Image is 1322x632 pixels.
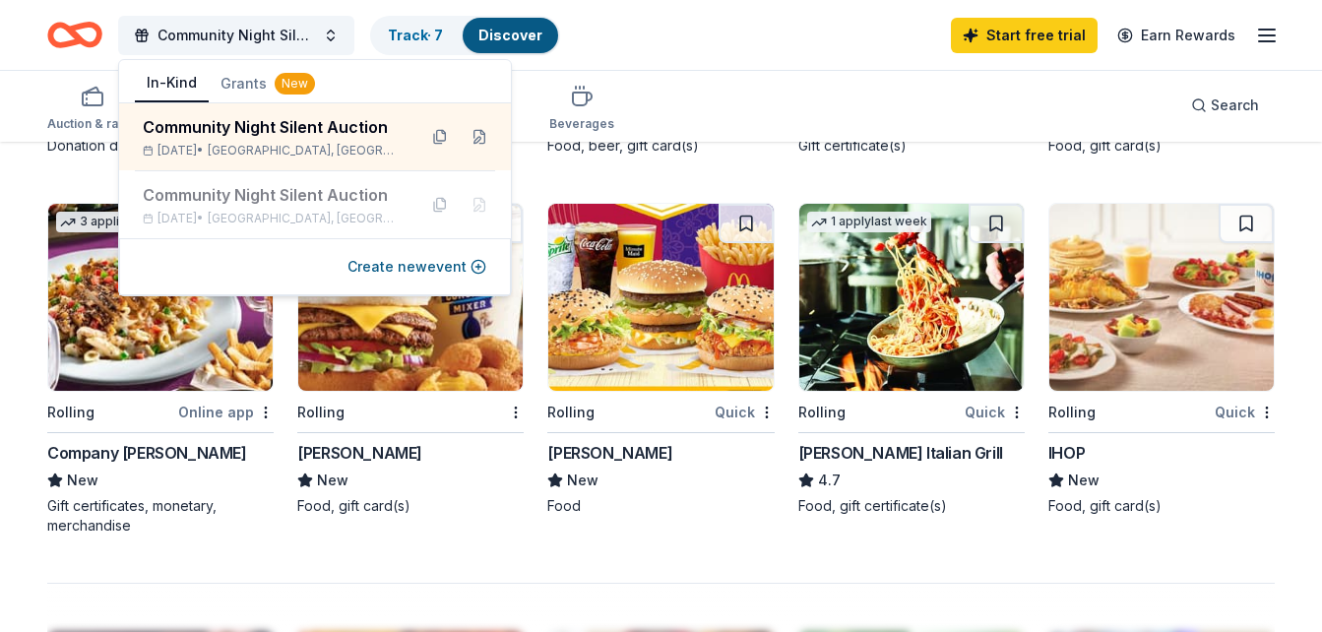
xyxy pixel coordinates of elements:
[547,401,595,424] div: Rolling
[1215,400,1275,424] div: Quick
[178,400,274,424] div: Online app
[715,400,775,424] div: Quick
[47,136,274,156] div: Donation depends on request
[388,27,443,43] a: Track· 7
[47,496,274,536] div: Gift certificates, monetary, merchandise
[798,203,1025,516] a: Image for Carrabba's Italian Grill1 applylast weekRollingQuick[PERSON_NAME] Italian Grill4.7Food,...
[951,18,1098,53] a: Start free trial
[47,77,137,142] button: Auction & raffle
[48,204,273,391] img: Image for Company Brinker
[370,16,560,55] button: Track· 7Discover
[798,401,846,424] div: Rolling
[47,203,274,536] a: Image for Company Brinker3 applieslast weekRollingOnline appCompany [PERSON_NAME]NewGift certific...
[209,66,327,101] button: Grants
[1211,94,1259,117] span: Search
[1048,203,1275,516] a: Image for IHOPRollingQuickIHOPNewFood, gift card(s)
[47,441,247,465] div: Company [PERSON_NAME]
[67,469,98,492] span: New
[157,24,315,47] span: Community Night Silent Auction
[297,496,524,516] div: Food, gift card(s)
[1048,496,1275,516] div: Food, gift card(s)
[549,77,614,142] button: Beverages
[567,469,598,492] span: New
[118,16,354,55] button: Community Night Silent Auction
[275,73,315,95] div: New
[47,401,94,424] div: Rolling
[798,441,1003,465] div: [PERSON_NAME] Italian Grill
[1048,401,1096,424] div: Rolling
[798,496,1025,516] div: Food, gift certificate(s)
[547,203,774,516] a: Image for McDonald'sRollingQuick[PERSON_NAME]NewFood
[143,143,401,158] div: [DATE] •
[1068,469,1100,492] span: New
[549,116,614,132] div: Beverages
[547,496,774,516] div: Food
[478,27,542,43] a: Discover
[143,115,401,139] div: Community Night Silent Auction
[297,203,524,516] a: Image for Culver's Rolling[PERSON_NAME]NewFood, gift card(s)
[297,401,345,424] div: Rolling
[547,136,774,156] div: Food, beer, gift card(s)
[317,469,348,492] span: New
[208,211,401,226] span: [GEOGRAPHIC_DATA], [GEOGRAPHIC_DATA]
[56,212,194,232] div: 3 applies last week
[818,469,841,492] span: 4.7
[799,204,1024,391] img: Image for Carrabba's Italian Grill
[1048,441,1085,465] div: IHOP
[298,204,523,391] img: Image for Culver's
[47,12,102,58] a: Home
[547,441,672,465] div: [PERSON_NAME]
[208,143,401,158] span: [GEOGRAPHIC_DATA], [GEOGRAPHIC_DATA]
[798,136,1025,156] div: Gift certificate(s)
[1175,86,1275,125] button: Search
[965,400,1025,424] div: Quick
[47,116,137,132] div: Auction & raffle
[1049,204,1274,391] img: Image for IHOP
[1048,136,1275,156] div: Food, gift card(s)
[807,212,931,232] div: 1 apply last week
[1105,18,1247,53] a: Earn Rewards
[143,183,401,207] div: Community Night Silent Auction
[347,255,486,279] button: Create newevent
[297,441,422,465] div: [PERSON_NAME]
[548,204,773,391] img: Image for McDonald's
[135,65,209,102] button: In-Kind
[143,211,401,226] div: [DATE] •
